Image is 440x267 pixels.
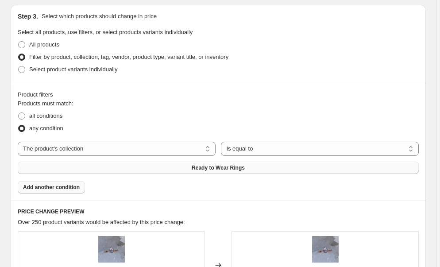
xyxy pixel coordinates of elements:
[312,236,339,263] img: image_5af38649-f863-4de0-82fd-d011fca4cba4_80x.jpg
[23,184,80,191] span: Add another condition
[18,181,85,193] button: Add another condition
[18,12,38,21] h2: Step 3.
[29,112,62,119] span: all conditions
[18,29,193,35] span: Select all products, use filters, or select products variants individually
[18,219,185,225] span: Over 250 product variants would be affected by this price change:
[18,208,419,215] h6: PRICE CHANGE PREVIEW
[29,41,59,48] span: All products
[192,164,245,171] span: Ready to Wear Rings
[98,236,125,263] img: image_5af38649-f863-4de0-82fd-d011fca4cba4_80x.jpg
[18,90,419,99] div: Product filters
[29,66,117,73] span: Select product variants individually
[18,100,73,107] span: Products must match:
[18,162,419,174] button: Ready to Wear Rings
[29,125,63,132] span: any condition
[42,12,157,21] p: Select which products should change in price
[29,54,228,60] span: Filter by product, collection, tag, vendor, product type, variant title, or inventory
